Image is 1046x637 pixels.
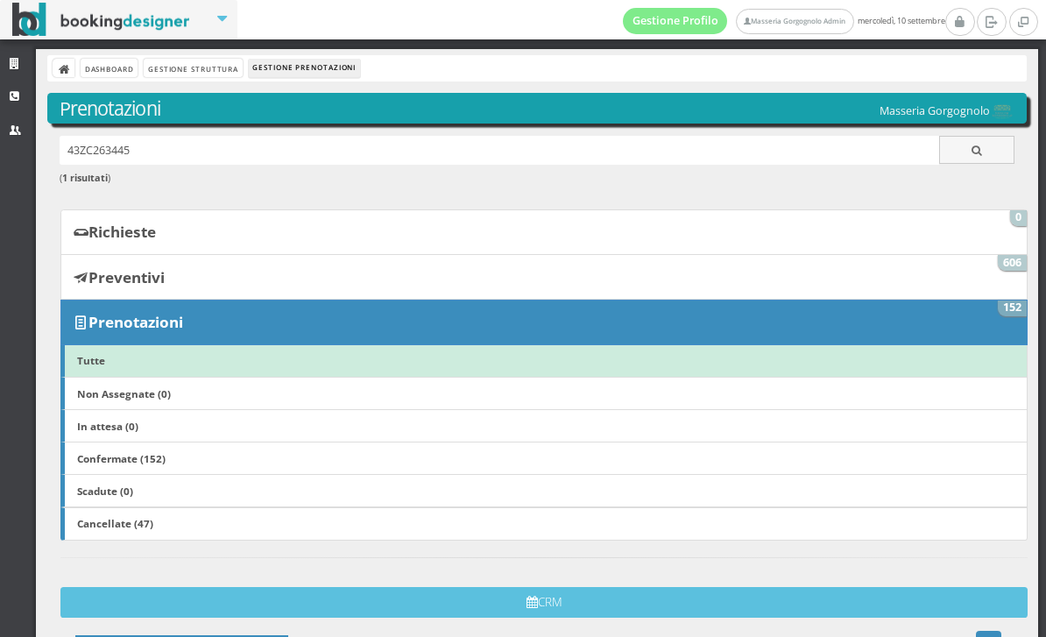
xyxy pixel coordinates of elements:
[60,507,1028,541] a: Cancellate (47)
[77,386,171,400] b: Non Assegnate (0)
[623,8,728,34] a: Gestione Profilo
[77,484,133,498] b: Scadute (0)
[990,104,1014,119] img: 0603869b585f11eeb13b0a069e529790.png
[60,97,1015,120] h3: Prenotazioni
[62,171,108,184] b: 1 risultati
[60,173,1015,184] h6: ( )
[60,442,1028,475] a: Confermate (152)
[60,254,1028,300] a: Preventivi 606
[88,267,165,287] b: Preventivi
[60,587,1028,618] button: CRM
[60,209,1028,255] a: Richieste 0
[88,312,183,332] b: Prenotazioni
[60,474,1028,507] a: Scadute (0)
[998,301,1028,316] span: 152
[12,3,190,37] img: BookingDesigner.com
[144,59,242,77] a: Gestione Struttura
[88,222,156,242] b: Richieste
[736,9,853,34] a: Masseria Gorgognolo Admin
[60,300,1028,345] a: Prenotazioni 152
[77,516,153,530] b: Cancellate (47)
[81,59,138,77] a: Dashboard
[60,344,1028,378] a: Tutte
[77,353,105,367] b: Tutte
[77,419,138,433] b: In attesa (0)
[60,409,1028,442] a: In attesa (0)
[623,8,945,34] span: mercoledì, 10 settembre
[60,377,1028,410] a: Non Assegnate (0)
[1010,210,1028,226] span: 0
[880,104,1014,119] h5: Masseria Gorgognolo
[60,136,940,165] input: Ricerca cliente - (inserisci il codice, il nome, il cognome, il numero di telefono o la mail)
[998,255,1028,271] span: 606
[77,451,166,465] b: Confermate (152)
[249,59,360,78] li: Gestione Prenotazioni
